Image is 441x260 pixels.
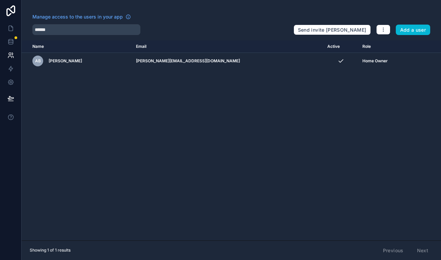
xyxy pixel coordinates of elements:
[49,58,82,64] span: [PERSON_NAME]
[132,53,324,69] td: [PERSON_NAME][EMAIL_ADDRESS][DOMAIN_NAME]
[22,40,132,53] th: Name
[294,25,371,35] button: Send invite [PERSON_NAME]
[396,25,431,35] button: Add a user
[35,58,41,64] span: AB
[132,40,324,53] th: Email
[22,40,441,240] div: scrollable content
[30,248,71,253] span: Showing 1 of 1 results
[362,58,388,64] span: Home Owner
[358,40,415,53] th: Role
[323,40,358,53] th: Active
[32,13,123,20] span: Manage access to the users in your app
[32,13,131,20] a: Manage access to the users in your app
